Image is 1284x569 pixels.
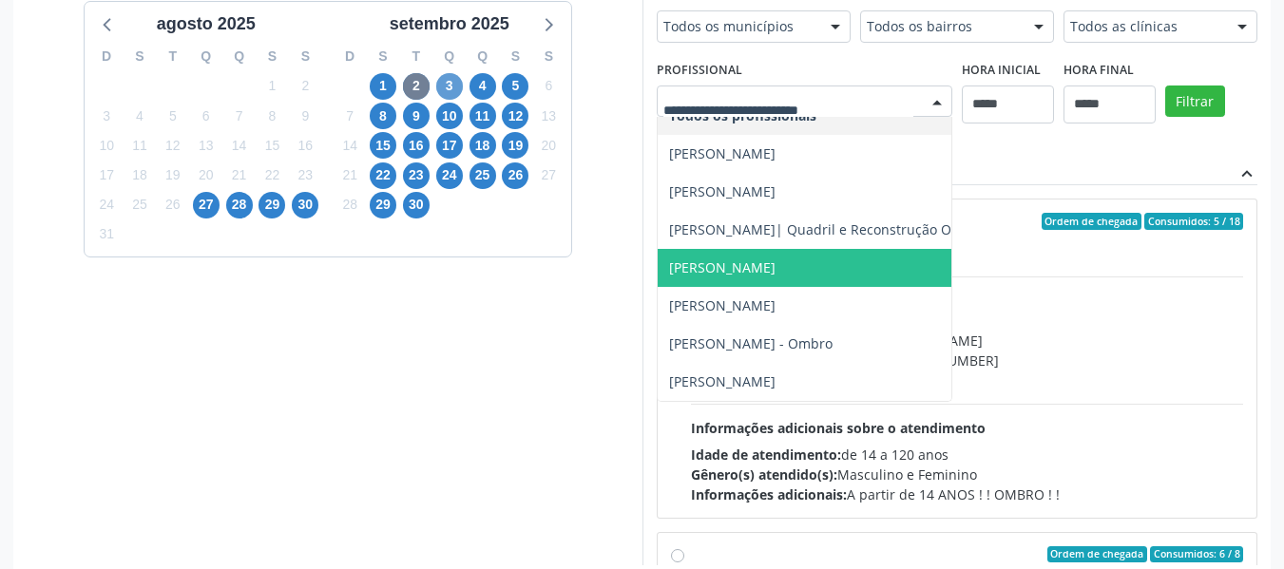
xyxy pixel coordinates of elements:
span: Consumidos: 5 / 18 [1144,213,1243,230]
label: Hora inicial [962,56,1041,85]
span: quinta-feira, 11 de setembro de 2025 [470,103,496,129]
span: [PERSON_NAME] [669,372,776,390]
span: quarta-feira, 20 de agosto de 2025 [193,162,220,189]
span: terça-feira, 5 de agosto de 2025 [160,103,186,129]
i: expand_less [1236,163,1257,184]
span: sábado, 30 de agosto de 2025 [292,192,318,218]
div: S [124,42,157,71]
span: quarta-feira, 24 de setembro de 2025 [436,162,463,189]
span: sexta-feira, 5 de setembro de 2025 [502,73,528,100]
span: segunda-feira, 22 de setembro de 2025 [370,162,396,189]
span: [PERSON_NAME] - Ombro [669,334,833,352]
div: de 14 a 120 anos [691,445,1244,465]
span: Todos os municípios [663,17,812,36]
span: sábado, 2 de agosto de 2025 [292,73,318,100]
span: Idade de atendimento: [691,446,841,464]
span: segunda-feira, 8 de setembro de 2025 [370,103,396,129]
div: setembro 2025 [382,11,517,37]
span: sexta-feira, 19 de setembro de 2025 [502,132,528,159]
span: [PERSON_NAME] [669,182,776,200]
span: terça-feira, 16 de setembro de 2025 [403,132,430,159]
span: Informações adicionais: [691,485,847,503]
div: Q [466,42,499,71]
span: domingo, 21 de setembro de 2025 [336,162,363,189]
div: Agencia de Caruaru [691,291,1244,311]
span: domingo, 17 de agosto de 2025 [93,162,120,189]
span: quarta-feira, 6 de agosto de 2025 [193,103,220,129]
span: sábado, 20 de setembro de 2025 [535,132,562,159]
span: terça-feira, 30 de setembro de 2025 [403,192,430,218]
span: domingo, 14 de setembro de 2025 [336,132,363,159]
label: Profissional [657,56,742,85]
span: [PERSON_NAME] [669,144,776,162]
span: quarta-feira, 17 de setembro de 2025 [436,132,463,159]
span: domingo, 24 de agosto de 2025 [93,192,120,218]
span: domingo, 28 de setembro de 2025 [336,192,363,218]
span: Consumidos: 6 / 8 [1150,546,1243,563]
span: quinta-feira, 18 de setembro de 2025 [470,132,496,159]
div: T [156,42,189,71]
span: sexta-feira, 26 de setembro de 2025 [502,162,528,189]
span: Ordem de chegada [1047,546,1147,563]
span: quinta-feira, 21 de agosto de 2025 [226,162,253,189]
span: sábado, 27 de setembro de 2025 [535,162,562,189]
div: Própria [691,311,1244,331]
div: S [499,42,532,71]
span: terça-feira, 23 de setembro de 2025 [403,162,430,189]
div: 15:00 [691,243,1244,263]
span: Todos as clínicas [1070,17,1218,36]
span: quarta-feira, 10 de setembro de 2025 [436,103,463,129]
div: Q [189,42,222,71]
span: quinta-feira, 4 de setembro de 2025 [470,73,496,100]
span: quinta-feira, 28 de agosto de 2025 [226,192,253,218]
span: terça-feira, 9 de setembro de 2025 [403,103,430,129]
span: segunda-feira, 4 de agosto de 2025 [126,103,153,129]
span: segunda-feira, 25 de agosto de 2025 [126,192,153,218]
div: S [532,42,565,71]
span: Gênero(s) atendido(s): [691,465,837,484]
span: sexta-feira, 22 de agosto de 2025 [259,162,285,189]
div: S [367,42,400,71]
span: sexta-feira, 8 de agosto de 2025 [259,103,285,129]
span: quarta-feira, 13 de agosto de 2025 [193,132,220,159]
span: sexta-feira, 15 de agosto de 2025 [259,132,285,159]
div: [PERSON_NAME] - Ombro [691,370,1244,390]
span: domingo, 7 de setembro de 2025 [336,103,363,129]
div: Masculino e Feminino [691,465,1244,484]
span: segunda-feira, 29 de setembro de 2025 [370,192,396,218]
span: Todos os bairros [867,17,1015,36]
span: Ordem de chegada [1042,213,1141,230]
div: S [289,42,322,71]
span: Informações adicionais sobre o atendimento [691,419,986,437]
span: terça-feira, 26 de agosto de 2025 [160,192,186,218]
div: Q [432,42,466,71]
span: quinta-feira, 25 de setembro de 2025 [470,162,496,189]
label: Hora final [1064,56,1134,85]
div: [PHONE_NUMBER] / [PHONE_NUMBER] [691,351,1244,370]
span: terça-feira, 12 de agosto de 2025 [160,132,186,159]
span: segunda-feira, 1 de setembro de 2025 [370,73,396,100]
span: [PERSON_NAME] [669,296,776,314]
span: terça-feira, 2 de setembro de 2025 [403,73,430,100]
div: D [334,42,367,71]
span: sábado, 16 de agosto de 2025 [292,132,318,159]
div: [STREET_ADDRESS][PERSON_NAME] [691,331,1244,351]
span: segunda-feira, 15 de setembro de 2025 [370,132,396,159]
div: D [90,42,124,71]
div: A partir de 14 ANOS ! ! OMBRO ! ! [691,484,1244,504]
button: Filtrar [1165,85,1225,118]
div: Q [222,42,256,71]
span: quinta-feira, 14 de agosto de 2025 [226,132,253,159]
span: [PERSON_NAME] [669,258,776,276]
span: sexta-feira, 29 de agosto de 2025 [259,192,285,218]
span: sábado, 6 de setembro de 2025 [535,73,562,100]
span: [PERSON_NAME]| Quadril e Reconstrução Ossea [669,220,980,238]
span: sexta-feira, 12 de setembro de 2025 [502,103,528,129]
div: agosto 2025 [149,11,263,37]
div: S [256,42,289,71]
span: sábado, 13 de setembro de 2025 [535,103,562,129]
span: segunda-feira, 18 de agosto de 2025 [126,162,153,189]
span: quinta-feira, 7 de agosto de 2025 [226,103,253,129]
span: terça-feira, 19 de agosto de 2025 [160,162,186,189]
span: domingo, 10 de agosto de 2025 [93,132,120,159]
